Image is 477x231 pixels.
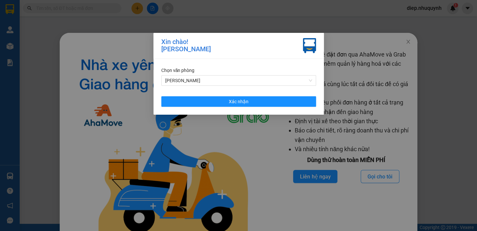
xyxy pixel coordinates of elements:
div: Xin chào! [PERSON_NAME] [161,38,211,53]
div: Chọn văn phòng [161,67,316,74]
img: vxr-icon [303,38,316,53]
span: Xác nhận [229,98,248,105]
button: Xác nhận [161,96,316,107]
span: Phan Rang [165,76,312,85]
